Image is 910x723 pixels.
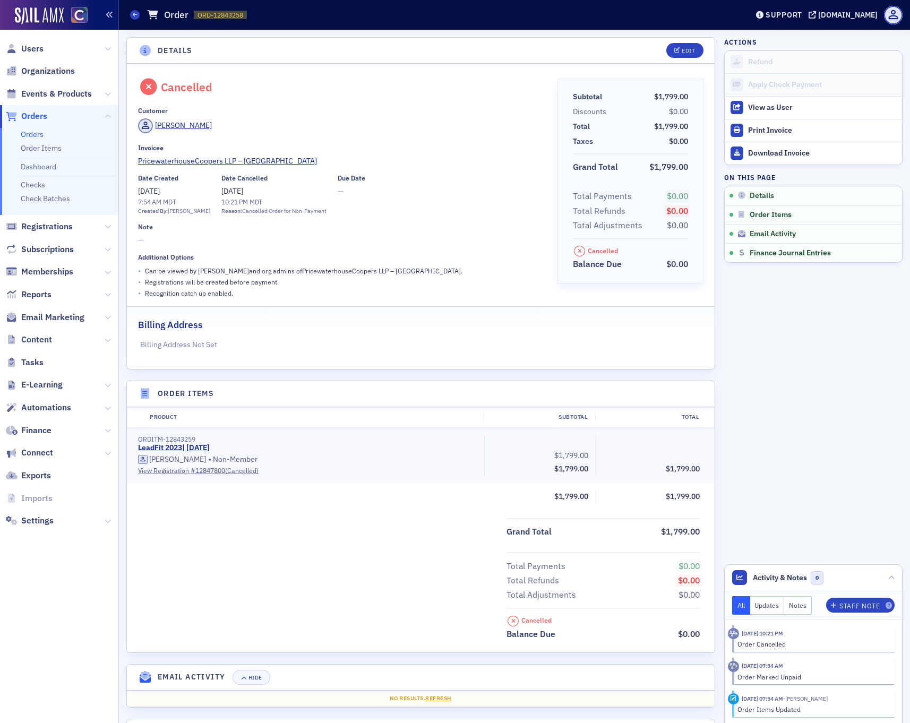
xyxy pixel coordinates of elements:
span: $0.00 [669,136,688,146]
h4: Actions [724,37,757,47]
img: SailAMX [15,7,64,24]
span: Users [21,43,44,55]
div: Order Cancelled [737,639,888,649]
div: Subtotal [484,413,595,421]
div: Due Date [338,174,365,182]
a: Content [6,334,52,346]
h4: Details [158,45,193,56]
a: Orders [21,130,44,139]
span: Email Marketing [21,312,84,323]
span: Total Payments [573,190,636,203]
a: Imports [6,493,53,504]
button: Edit [666,43,703,58]
div: Balance Due [573,258,622,271]
span: $0.00 [679,589,700,600]
a: Email Marketing [6,312,84,323]
a: Dashboard [21,162,56,171]
span: Grand Total [573,161,622,174]
div: ORDITM-12843259 [138,435,477,443]
div: Total Adjustments [573,219,642,232]
span: 0 [811,571,824,584]
span: Finance Journal Entries [750,248,831,258]
div: Additional Options [138,253,194,261]
div: Taxes [573,136,593,147]
div: Total Payments [506,560,565,573]
time: 5/20/2025 10:21 PM [742,630,783,637]
div: Invoicee [138,144,164,152]
span: Subtotal [573,91,606,102]
div: [DOMAIN_NAME] [818,10,878,20]
h4: Order Items [158,388,214,399]
span: Finance [21,425,51,436]
p: Recognition catch up enabled. [145,288,233,298]
span: Reports [21,289,51,300]
a: PricewaterhouseCoopers LLP – [GEOGRAPHIC_DATA] [138,156,543,167]
span: Cancelled Order for Non-Payment [242,207,327,216]
h2: Billing Address [138,318,203,332]
span: • [138,265,141,277]
span: $1,799.00 [661,526,700,537]
span: Imports [21,493,53,504]
p: Billing Address Not Set [140,339,702,350]
span: Balance Due [573,258,625,271]
div: Edit [682,48,695,54]
span: Settings [21,515,54,527]
span: Registrations [21,221,73,233]
div: Customer [138,107,168,115]
time: 10:21 PM [221,197,248,206]
span: $1,799.00 [554,464,588,474]
a: Checks [21,180,45,190]
div: Print Invoice [748,126,897,135]
span: — [338,186,365,197]
div: Total Payments [573,190,632,203]
span: Orders [21,110,47,122]
a: Print Invoice [725,119,902,142]
p: Registrations will be created before payment. [145,277,279,287]
span: Automations [21,402,71,414]
button: Staff Note [826,598,895,613]
span: Created By: [138,207,168,214]
time: 10/3/2023 07:54 AM [742,662,783,669]
span: Profile [884,6,903,24]
span: Connect [21,447,53,459]
h1: Order [164,8,188,21]
span: Total Adjustments [506,589,580,601]
div: [PERSON_NAME] [155,120,212,131]
span: [DATE] [221,186,243,196]
div: Activity [728,661,739,672]
div: Total [573,121,590,132]
div: Total Refunds [573,205,625,218]
a: Order Items [21,143,62,153]
div: Cancelled [588,247,618,255]
div: No results. [134,694,707,703]
button: Notes [784,596,812,615]
span: $0.00 [678,629,700,639]
span: Total [573,121,594,132]
div: Cancelled [521,616,552,624]
a: View Homepage [64,7,88,25]
button: All [732,596,750,615]
div: Order Marked Unpaid [737,672,888,682]
div: Cancelled [161,80,212,94]
span: Reason: [221,207,242,214]
div: Balance Due [506,628,555,641]
a: Organizations [6,65,75,77]
a: Tasks [6,357,44,368]
span: $1,799.00 [554,492,588,501]
a: [PERSON_NAME] [138,118,212,133]
button: Updates [750,596,785,615]
time: 10/3/2023 07:54 AM [742,695,783,702]
div: Note [138,223,153,231]
span: Details [750,191,774,201]
time: 7:54 AM [138,197,161,206]
span: Discounts [573,106,610,117]
span: $1,799.00 [554,451,588,460]
div: Download Invoice [748,149,897,158]
button: Hide [233,670,270,685]
span: Email Activity [750,229,796,239]
div: Staff Note [839,603,880,609]
div: Total [595,413,707,421]
span: Balance Due [506,628,559,641]
a: View Registration #12847800(Cancelled) [138,466,477,475]
span: ORD-12843258 [198,11,243,20]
